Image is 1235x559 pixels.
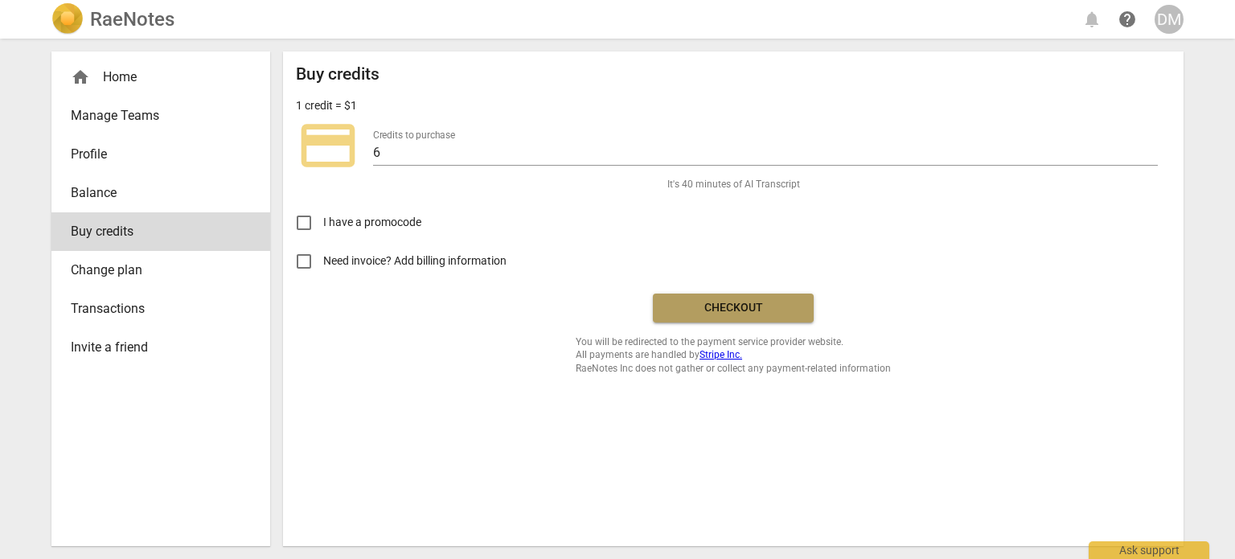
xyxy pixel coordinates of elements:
[1155,5,1184,34] button: DM
[51,251,270,290] a: Change plan
[323,214,421,231] span: I have a promocode
[51,135,270,174] a: Profile
[51,3,84,35] img: Logo
[71,68,90,87] span: home
[71,145,238,164] span: Profile
[71,261,238,280] span: Change plan
[71,299,238,319] span: Transactions
[666,300,801,316] span: Checkout
[667,178,800,191] span: It's 40 minutes of AI Transcript
[51,3,174,35] a: LogoRaeNotes
[323,253,509,269] span: Need invoice? Add billing information
[51,174,270,212] a: Balance
[296,113,360,178] span: credit_card
[51,58,270,97] div: Home
[653,294,814,323] button: Checkout
[71,222,238,241] span: Buy credits
[71,338,238,357] span: Invite a friend
[296,97,357,114] p: 1 credit = $1
[71,183,238,203] span: Balance
[90,8,174,31] h2: RaeNotes
[373,130,455,140] label: Credits to purchase
[700,349,742,360] a: Stripe Inc.
[1118,10,1137,29] span: help
[51,212,270,251] a: Buy credits
[1113,5,1142,34] a: Help
[51,97,270,135] a: Manage Teams
[296,64,380,84] h2: Buy credits
[71,68,238,87] div: Home
[576,335,891,376] span: You will be redirected to the payment service provider website. All payments are handled by RaeNo...
[71,106,238,125] span: Manage Teams
[51,290,270,328] a: Transactions
[51,328,270,367] a: Invite a friend
[1089,541,1209,559] div: Ask support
